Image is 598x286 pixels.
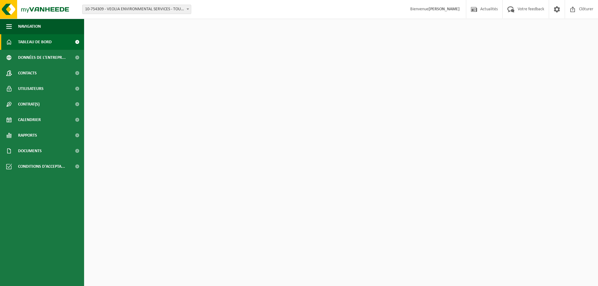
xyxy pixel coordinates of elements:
[18,65,37,81] span: Contacts
[83,5,191,14] span: 10-754309 - VEOLIA ENVIRONMENTAL SERVICES - TOURNEÉ CAMION ALIMENTAIRE - 5140 SOMBREFFE, RUE DE L...
[18,96,40,112] span: Contrat(s)
[18,50,66,65] span: Données de l'entrepr...
[18,34,52,50] span: Tableau de bord
[18,81,44,96] span: Utilisateurs
[18,159,65,174] span: Conditions d'accepta...
[429,7,460,12] strong: [PERSON_NAME]
[18,128,37,143] span: Rapports
[18,112,41,128] span: Calendrier
[18,19,41,34] span: Navigation
[18,143,42,159] span: Documents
